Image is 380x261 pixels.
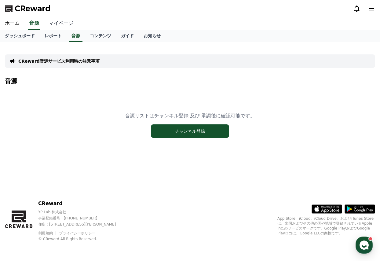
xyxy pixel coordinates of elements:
a: ガイド [116,30,139,42]
a: お知らせ [139,30,166,42]
a: CReward [5,4,51,13]
p: 事業登録番号 : [PHONE_NUMBER] [38,216,126,221]
a: レポート [40,30,67,42]
h4: 音源 [5,78,375,84]
a: マイページ [44,17,78,30]
a: CReward音源サービス利用時の注意事項 [18,58,100,64]
button: チャンネル登録 [151,124,229,138]
a: 音源 [69,30,82,42]
a: 利用規約 [38,231,57,235]
a: プライバシーポリシー [59,231,96,235]
p: 音源リストはチャンネル登録 及び 承認後に確認可能です。 [125,112,255,119]
p: CReward [38,200,126,207]
a: Messages [40,194,79,209]
a: 音源 [28,17,40,30]
p: App Store、iCloud、iCloud Drive、およびiTunes Storeは、米国およびその他の国や地域で登録されているApple Inc.のサービスマークです。Google P... [277,216,375,236]
p: 住所 : [STREET_ADDRESS][PERSON_NAME] [38,222,126,227]
a: Home [2,194,40,209]
span: CReward [15,4,51,13]
a: Settings [79,194,117,209]
p: © CReward All Rights Reserved. [38,237,126,241]
p: YP Lab 株式会社 [38,210,126,215]
span: Home [16,203,26,208]
a: コンテンツ [85,30,116,42]
span: Settings [90,203,105,208]
span: Messages [51,203,69,208]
